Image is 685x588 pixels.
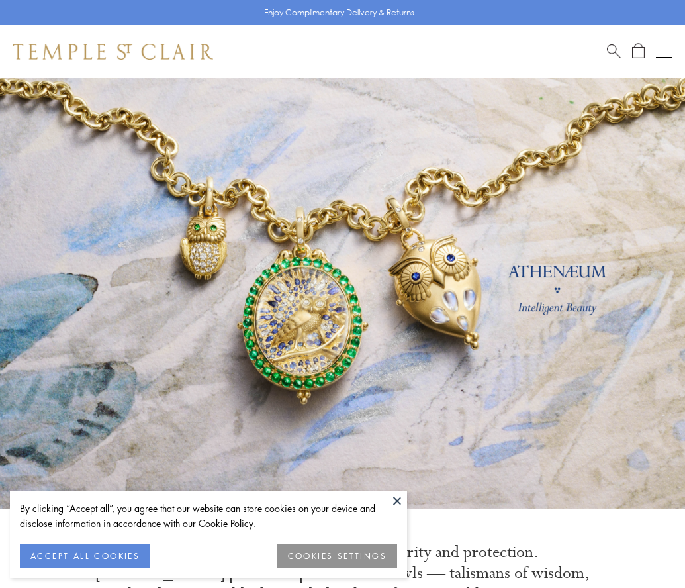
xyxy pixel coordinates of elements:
[13,44,213,60] img: Temple St. Clair
[656,44,672,60] button: Open navigation
[277,544,397,568] button: COOKIES SETTINGS
[20,501,397,531] div: By clicking “Accept all”, you agree that our website can store cookies on your device and disclos...
[607,43,621,60] a: Search
[632,43,645,60] a: Open Shopping Bag
[264,6,414,19] p: Enjoy Complimentary Delivery & Returns
[20,544,150,568] button: ACCEPT ALL COOKIES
